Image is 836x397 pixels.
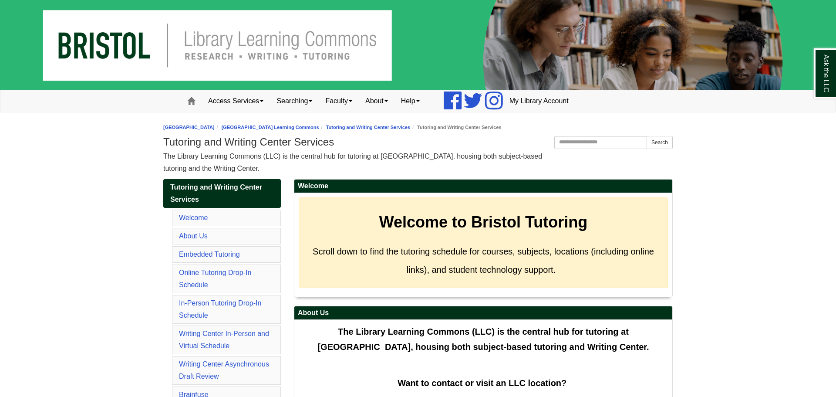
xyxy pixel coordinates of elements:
a: Writing Center Asynchronous Draft Review [179,360,269,380]
a: My Library Account [503,90,575,112]
a: About Us [179,232,208,240]
a: Help [394,90,426,112]
h2: About Us [294,306,672,320]
strong: Welcome to Bristol Tutoring [379,213,588,231]
a: Searching [270,90,319,112]
a: Tutoring and Writing Center Services [326,125,410,130]
span: The Library Learning Commons (LLC) is the central hub for tutoring at [GEOGRAPHIC_DATA], housing ... [317,327,649,352]
h2: Welcome [294,180,672,193]
a: [GEOGRAPHIC_DATA] Learning Commons [222,125,319,130]
a: Embedded Tutoring [179,251,240,258]
a: Tutoring and Writing Center Services [163,179,281,208]
li: Tutoring and Writing Center Services [410,123,501,132]
a: Online Tutoring Drop-In Schedule [179,269,251,288]
a: Faculty [319,90,359,112]
a: [GEOGRAPHIC_DATA] [163,125,215,130]
nav: breadcrumb [163,123,673,132]
span: The Library Learning Commons (LLC) is the central hub for tutoring at [GEOGRAPHIC_DATA], housing ... [163,153,542,172]
h1: Tutoring and Writing Center Services [163,136,673,148]
strong: Want to contact or visit an LLC location? [398,378,566,388]
span: Tutoring and Writing Center Services [170,183,262,203]
a: Access Services [202,90,270,112]
span: Scroll down to find the tutoring schedule for courses, subjects, locations (including online link... [313,247,654,275]
a: Writing Center In-Person and Virtual Schedule [179,330,269,349]
button: Search [647,136,673,149]
a: Welcome [179,214,208,221]
a: About [359,90,394,112]
a: In-Person Tutoring Drop-In Schedule [179,299,261,319]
